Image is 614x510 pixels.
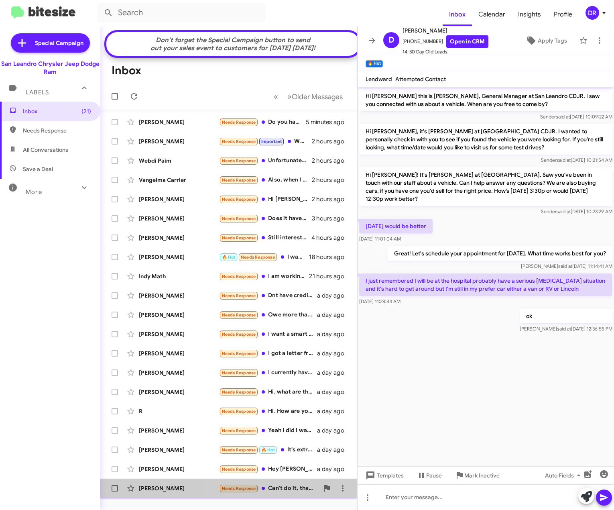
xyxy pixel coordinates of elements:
div: Yeah I did I was looking at the Dodge charger [PERSON_NAME] but I want a scat pack I saw all the ... [219,426,317,435]
div: a day ago [317,369,351,377]
span: Older Messages [292,92,343,101]
div: Don't forget the Special Campaign button to send out your sales event to customers for [DATE] [DA... [110,36,356,52]
span: [PERSON_NAME] [DATE] 12:36:55 PM [520,326,612,332]
a: Insights [512,3,547,26]
div: Still interested in checking out some trucks [219,233,311,243]
div: Owe more than the trade in value [219,310,317,320]
div: [PERSON_NAME] [139,446,219,454]
div: Do you have the VIN? [219,118,306,127]
span: Auto Fields [545,468,584,483]
p: [DATE] would be better [359,219,433,233]
div: [PERSON_NAME] [139,388,219,396]
span: Templates [364,468,404,483]
button: Apply Tags [517,33,575,48]
div: Hi, what are the programs this month on the Charger? [219,388,317,397]
div: 18 hours ago [309,253,351,261]
span: Inbox [23,107,91,115]
span: [DATE] 11:01:04 AM [359,236,401,242]
span: Needs Response [222,351,256,356]
span: « [274,92,278,102]
div: a day ago [317,388,351,396]
div: Vangelma Carrier [139,176,219,184]
span: D [388,34,394,47]
p: I just remembered I will be at the hospital probably have a serious [MEDICAL_DATA] situation and ... [359,273,612,296]
div: 2 hours ago [312,195,351,203]
div: a day ago [317,292,351,300]
span: said at [557,208,571,214]
div: I currently have a 2016 Honda odyssey that I'm still paying off. Would that affect it? [219,368,317,377]
div: Unfortunately you are a little far for me. [219,156,312,165]
a: Special Campaign [11,33,90,53]
div: [PERSON_NAME] [139,118,219,126]
h1: Inbox [112,64,141,77]
div: DR [586,6,599,20]
div: I am working with dealer in LA Thanks [219,272,309,281]
p: Great! Let's schedule your appointment for [DATE]. What time works best for you? [388,246,612,261]
span: Labels [26,89,49,96]
div: a day ago [317,426,351,435]
div: [PERSON_NAME] [139,465,219,473]
button: Previous [269,88,283,105]
span: Needs Response [222,139,256,144]
span: Mark Inactive [464,468,500,483]
div: R [139,407,219,415]
div: Hi. How are you. Thank you [219,407,317,416]
span: said at [557,157,571,163]
span: Needs Response [222,370,256,375]
button: Mark Inactive [448,468,506,483]
span: Needs Response [222,235,256,241]
span: Calendar [472,3,512,26]
input: Search [97,3,266,22]
span: said at [556,114,570,120]
p: ok [520,309,612,323]
span: Needs Response [222,312,256,318]
p: Hi [PERSON_NAME], it's [PERSON_NAME] at [GEOGRAPHIC_DATA] CDJR. I wanted to personally check in w... [359,124,612,155]
div: 2 hours ago [312,137,351,145]
a: Open in CRM [446,35,488,48]
span: Inbox [443,3,472,26]
span: Needs Response [222,409,256,414]
button: Templates [358,468,410,483]
div: [PERSON_NAME] [139,426,219,435]
div: [PERSON_NAME] [139,137,219,145]
div: a day ago [317,330,351,338]
div: Webdi Paim [139,157,219,165]
span: Save a Deal [23,165,53,173]
span: Needs Response [222,486,256,491]
div: [PERSON_NAME] [139,369,219,377]
span: [PERSON_NAME] [DATE] 11:14:41 AM [521,263,612,269]
span: All Conversations [23,146,68,154]
nav: Page navigation example [269,88,348,105]
div: [PERSON_NAME] [139,214,219,222]
a: Profile [547,3,579,26]
div: Hi [PERSON_NAME], thank you for following up. I'm currently traveling internationally but will be... [219,195,312,204]
span: Sender [DATE] 10:21:54 AM [541,157,612,163]
div: Dnt have credit that will be approved by [PERSON_NAME] destroying my credit trying [219,291,317,300]
span: Sender [DATE] 10:23:29 AM [541,208,612,214]
div: [PERSON_NAME] [139,484,219,492]
span: Needs Response [222,197,256,202]
div: 5 minutes ago [306,118,351,126]
span: Attempted Contact [395,75,446,83]
button: Auto Fields [539,468,590,483]
span: said at [557,326,571,332]
span: Needs Response [222,467,256,472]
div: Also, when I am ready to buy, I wouldn't be trading, I'd be financing it [219,175,312,185]
div: [PERSON_NAME] [139,311,219,319]
span: [DATE] 11:28:44 AM [359,298,401,304]
span: Needs Response [222,390,256,395]
div: [PERSON_NAME] [139,292,219,300]
div: a day ago [317,465,351,473]
div: I got a letter from some loan company that said could help us get rid of our current auto loan an... [219,349,317,358]
span: Needs Response [222,293,256,298]
span: 🔥 Hot [222,255,236,260]
span: Needs Response [222,447,256,453]
span: said at [558,263,572,269]
span: (21) [81,107,91,115]
div: a day ago [317,446,351,454]
span: Needs Response [222,332,256,337]
span: [PHONE_NUMBER] [403,35,488,48]
div: Hey [PERSON_NAME], Thanks for reaching out. I had to make a couple changes. We had a family emerg... [219,465,317,474]
div: [PERSON_NAME] [139,330,219,338]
